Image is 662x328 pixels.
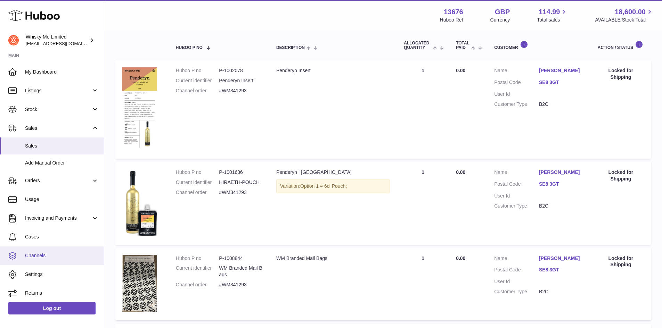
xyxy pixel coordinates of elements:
[615,7,646,17] span: 18,600.00
[8,302,96,314] a: Log out
[598,255,644,268] div: Locked for Shipping
[219,169,262,176] dd: P-1001636
[539,7,560,17] span: 114.99
[539,267,584,273] a: SE8 3GT
[456,41,469,50] span: Total paid
[25,271,99,278] span: Settings
[539,67,584,74] a: [PERSON_NAME]
[494,203,539,209] dt: Customer Type
[8,35,19,45] img: internalAdmin-13676@internal.huboo.com
[539,255,584,262] a: [PERSON_NAME]
[598,67,644,81] div: Locked for Shipping
[176,87,219,94] dt: Channel order
[539,288,584,295] dd: B2C
[219,67,262,74] dd: P-1002078
[598,169,644,182] div: Locked for Shipping
[25,125,91,132] span: Sales
[537,17,568,23] span: Total sales
[397,60,449,159] td: 1
[122,255,157,312] img: 1725358317.png
[25,196,99,203] span: Usage
[494,288,539,295] dt: Customer Type
[176,255,219,262] dt: Huboo P no
[495,7,510,17] strong: GBP
[25,234,99,240] span: Cases
[25,69,99,75] span: My Dashboard
[219,281,262,288] dd: #WM341293
[276,45,305,50] span: Description
[219,179,262,186] dd: HIRAETH-POUCH
[490,17,510,23] div: Currency
[494,101,539,108] dt: Customer Type
[456,255,465,261] span: 0.00
[595,7,654,23] a: 18,600.00 AVAILABLE Stock Total
[397,248,449,321] td: 1
[404,41,431,50] span: ALLOCATED Quantity
[26,34,88,47] div: Whisky Me Limited
[25,290,99,296] span: Returns
[456,68,465,73] span: 0.00
[494,169,539,177] dt: Name
[494,255,539,263] dt: Name
[25,87,91,94] span: Listings
[494,278,539,285] dt: User Id
[25,106,91,113] span: Stock
[219,87,262,94] dd: #WM341293
[539,203,584,209] dd: B2C
[276,67,390,74] div: Penderyn Insert
[494,181,539,189] dt: Postal Code
[176,67,219,74] dt: Huboo P no
[598,41,644,50] div: Action / Status
[440,17,463,23] div: Huboo Ref
[219,77,262,84] dd: Penderyn Insert
[539,181,584,187] a: SE8 3GT
[25,160,99,166] span: Add Manual Order
[444,7,463,17] strong: 13676
[456,169,465,175] span: 0.00
[494,79,539,87] dt: Postal Code
[176,179,219,186] dt: Current identifier
[300,183,347,189] span: Option 1 = 6cl Pouch;
[539,101,584,108] dd: B2C
[176,281,219,288] dt: Channel order
[176,45,203,50] span: Huboo P no
[494,267,539,275] dt: Postal Code
[26,41,102,46] span: [EMAIL_ADDRESS][DOMAIN_NAME]
[122,169,157,236] img: Pack_cut_out_35f334e1-80fb-4ec0-8118-26b6305609ca.png
[176,169,219,176] dt: Huboo P no
[397,162,449,244] td: 1
[276,255,390,262] div: WM Branded Mail Bags
[122,67,157,150] img: 1722507922.jpg
[176,77,219,84] dt: Current identifier
[25,143,99,149] span: Sales
[219,265,262,278] dd: WM Branded Mail Bags
[276,179,390,193] div: Variation:
[25,215,91,221] span: Invoicing and Payments
[176,265,219,278] dt: Current identifier
[494,193,539,199] dt: User Id
[494,41,584,50] div: Customer
[176,189,219,196] dt: Channel order
[276,169,390,176] div: Penderyn | [GEOGRAPHIC_DATA]
[539,169,584,176] a: [PERSON_NAME]
[219,189,262,196] dd: #WM341293
[595,17,654,23] span: AVAILABLE Stock Total
[494,91,539,98] dt: User Id
[219,255,262,262] dd: P-1008844
[25,252,99,259] span: Channels
[537,7,568,23] a: 114.99 Total sales
[494,67,539,76] dt: Name
[539,79,584,86] a: SE8 3GT
[25,177,91,184] span: Orders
